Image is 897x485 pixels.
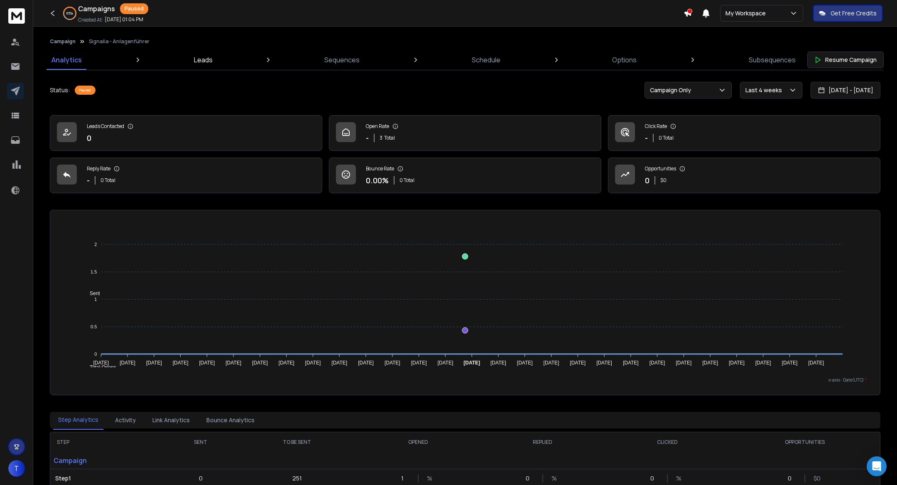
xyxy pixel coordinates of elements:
p: 0.00 % [366,175,389,186]
tspan: [DATE] [199,360,215,366]
tspan: [DATE] [146,360,162,366]
p: Campaign [50,452,163,469]
p: 251 [292,474,302,483]
tspan: 0 [94,352,97,357]
th: OPPORTUNITIES [730,432,880,452]
a: Sequences [319,50,365,70]
tspan: [DATE] [252,360,268,366]
span: Total Opens [83,364,116,370]
p: 65 % [66,11,73,16]
p: Get Free Credits [831,9,877,17]
a: Click Rate-0 Total [608,115,880,151]
p: 0 [645,175,649,186]
a: Schedule [467,50,505,70]
tspan: [DATE] [120,360,135,366]
a: Subsequences [744,50,801,70]
tspan: [DATE] [517,360,533,366]
tspan: [DATE] [596,360,612,366]
button: Activity [110,411,141,429]
tspan: [DATE] [331,360,347,366]
a: Options [607,50,642,70]
p: Step 1 [55,474,158,483]
tspan: [DATE] [279,360,294,366]
p: Bounce Rate [366,165,394,172]
p: Open Rate [366,123,389,130]
tspan: [DATE] [702,360,718,366]
p: 0 [526,474,534,483]
p: Leads [194,55,213,65]
p: Last 4 weeks [745,86,785,94]
tspan: [DATE] [358,360,374,366]
th: CLICKED [605,432,730,452]
span: 3 [380,135,382,141]
tspan: [DATE] [570,360,586,366]
a: Bounce Rate0.00%0 Total [329,158,601,193]
p: Leads Contacted [87,123,124,130]
p: 0 [199,474,203,483]
tspan: 0.5 [91,324,97,329]
tspan: [DATE] [93,360,109,366]
p: - [366,132,369,144]
p: 0 [87,132,91,144]
tspan: [DATE] [808,360,824,366]
span: Total [384,135,395,141]
th: REPLIED [480,432,605,452]
p: - [87,175,90,186]
p: Analytics [51,55,82,65]
p: 0 [788,474,796,483]
button: Get Free Credits [813,5,882,22]
p: % [676,474,684,483]
p: % [427,474,435,483]
div: Paused [75,86,96,95]
button: Resume Campaign [807,52,884,68]
tspan: [DATE] [623,360,639,366]
p: % [551,474,560,483]
p: $ 0 [814,474,822,483]
p: 0 [650,474,659,483]
p: Sequences [324,55,360,65]
a: Leads [189,50,218,70]
button: T [8,460,25,477]
button: Campaign [50,38,76,45]
p: Created At: [78,17,103,23]
th: STEP [50,432,163,452]
button: Link Analytics [147,411,195,429]
tspan: [DATE] [544,360,559,366]
tspan: 2 [94,242,97,247]
p: 1 [401,474,409,483]
p: Options [612,55,637,65]
p: Schedule [472,55,500,65]
tspan: [DATE] [676,360,692,366]
th: TO BE SENT [238,432,356,452]
a: Open Rate-3Total [329,115,601,151]
p: Status: [50,86,70,94]
tspan: [DATE] [305,360,321,366]
p: $ 0 [660,177,667,184]
tspan: [DATE] [411,360,427,366]
span: Sent [83,291,100,296]
p: Subsequences [749,55,796,65]
button: [DATE] - [DATE] [811,82,880,98]
tspan: [DATE] [649,360,665,366]
tspan: [DATE] [225,360,241,366]
th: OPENED [356,432,480,452]
tspan: [DATE] [782,360,798,366]
tspan: [DATE] [437,360,453,366]
tspan: [DATE] [385,360,400,366]
tspan: [DATE] [490,360,506,366]
p: 0 Total [659,135,674,141]
button: Step Analytics [53,411,103,430]
tspan: [DATE] [729,360,745,366]
p: Reply Rate [87,165,110,172]
tspan: 1.5 [91,269,97,274]
p: 0 Total [399,177,414,184]
p: - [645,132,648,144]
a: Leads Contacted0 [50,115,322,151]
p: [DATE] 01:04 PM [105,16,143,23]
a: Analytics [47,50,87,70]
tspan: [DATE] [173,360,189,366]
button: Bounce Analytics [201,411,260,429]
p: Signalia - Anlagenführer [89,38,149,45]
